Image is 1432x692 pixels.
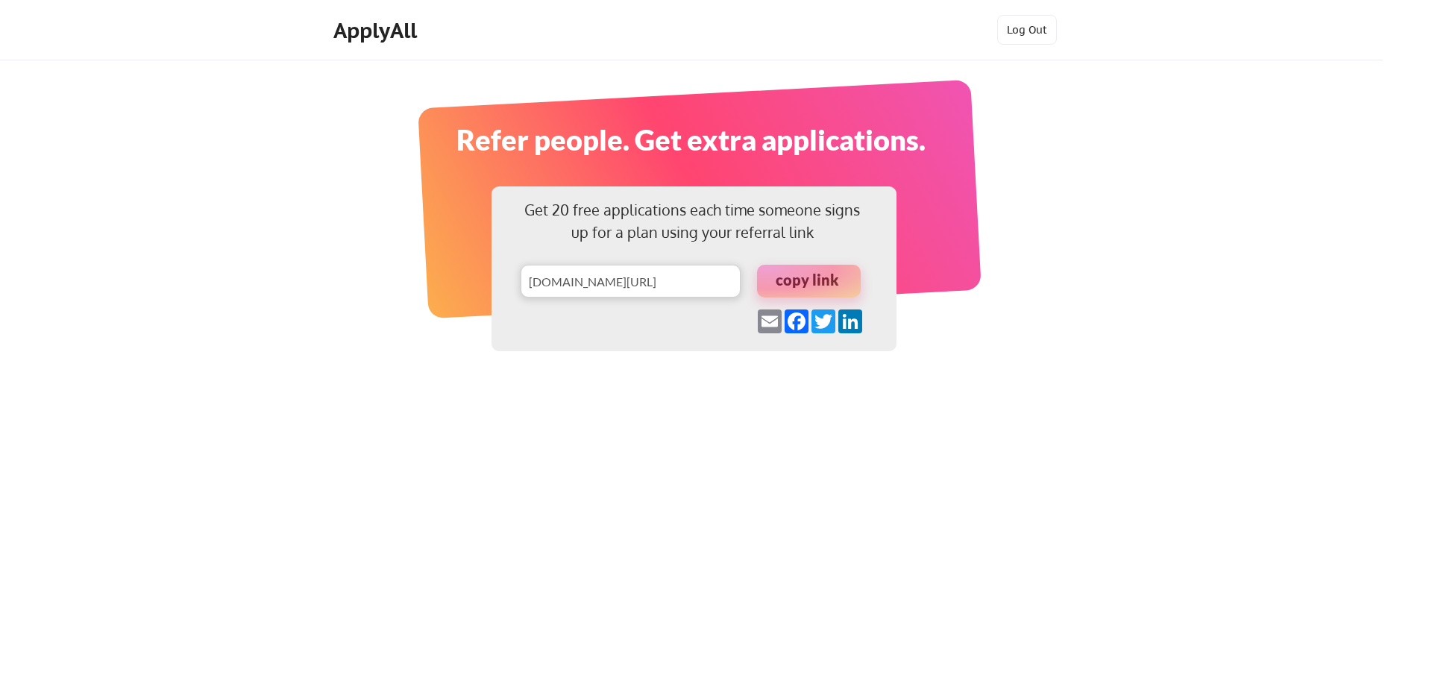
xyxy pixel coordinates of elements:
div: ApplyAll [333,18,421,43]
div: Refer people. Get extra applications. [196,119,1186,161]
a: Email [756,309,783,333]
div: Get 20 free applications each time someone signs up for a plan using your referral link [521,198,864,243]
button: Log Out [997,15,1057,45]
a: LinkedIn [837,309,864,333]
a: Twitter [810,309,837,333]
a: Facebook [783,309,810,333]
